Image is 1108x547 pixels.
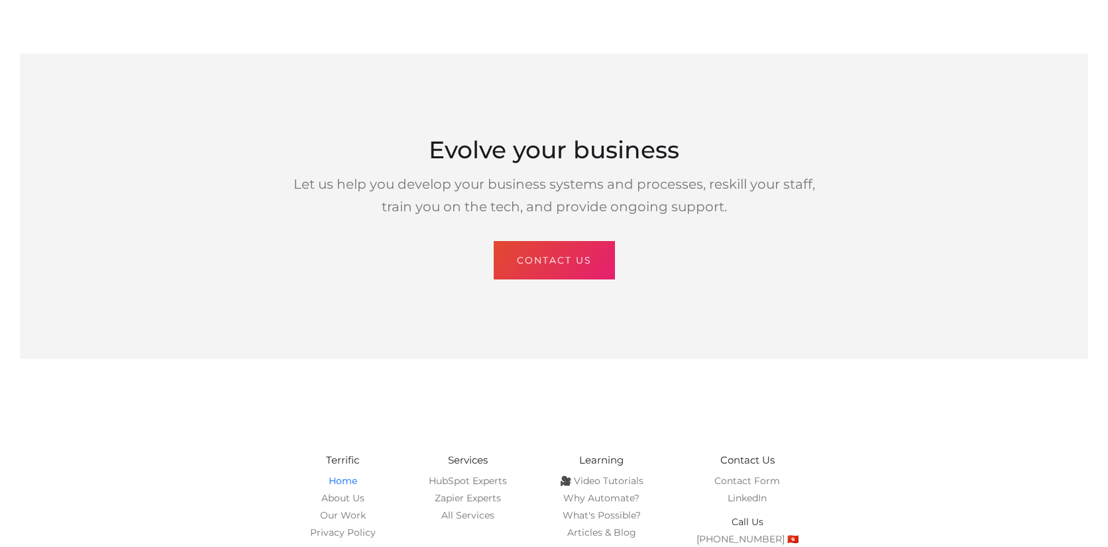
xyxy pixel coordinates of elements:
h6: Learning [560,452,643,469]
a: Zapier Experts [435,492,501,504]
a: Privacy Policy [310,526,376,538]
a: Our Work [320,509,366,521]
li: Call Us [696,510,799,527]
a: Why Automate? [563,492,639,504]
a: Articles & Blog [567,526,636,538]
a: About Us [321,492,364,504]
a: Home [329,475,357,487]
h6: Terrific [310,452,376,469]
a: HubSpot Experts [429,475,507,487]
div: Evolve your business [290,133,818,166]
a: Contact Form [714,475,780,487]
a: 🎥 Video Tutorials [560,475,643,487]
h6: Services [429,452,507,469]
a: CONTACT US [494,241,615,279]
iframe: Chat Widget [869,377,1108,547]
a: What's Possible? [563,509,641,521]
a: All Services [441,509,494,521]
h6: Contact Us [696,452,799,469]
a: [PHONE_NUMBER] 🇭🇰 [696,533,799,545]
div: CONTACT US [517,252,592,269]
a: LinkedIn [728,492,767,504]
div: Let us help you develop your business systems and processes, reskill your staff, train you on the... [290,173,818,218]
